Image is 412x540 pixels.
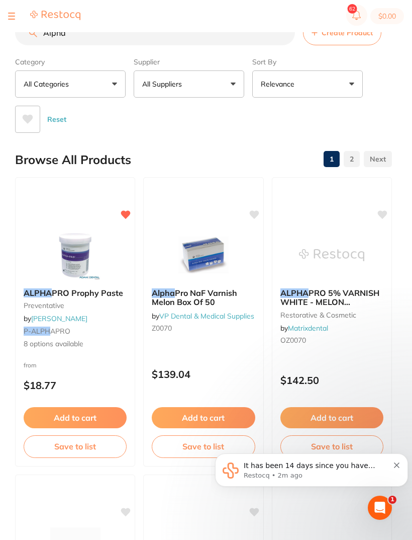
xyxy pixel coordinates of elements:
span: Z0070 [152,324,172,333]
h2: Browse All Products [15,153,131,167]
b: ALPHA PRO 5% VARNISH WHITE - MELON FLAVOUR (50) [280,288,383,307]
p: $142.50 [280,374,383,386]
img: ALPHA PRO 5% VARNISH WHITE - MELON FLAVOUR (50) [299,230,364,280]
b: ALPHA PRO Prophy Paste [24,288,127,297]
span: 1 [388,496,396,504]
p: All Suppliers [142,79,186,89]
a: VP Dental & Medical Supplies [159,312,254,321]
button: Save to list [24,435,127,457]
p: All Categories [24,79,73,89]
button: Add to cart [280,407,383,428]
em: P-ALPH [24,327,50,336]
b: Alpha Pro NaF Varnish Melon Box Of 50 [152,288,255,307]
p: Relevance [261,79,298,89]
span: from [24,361,37,369]
input: Search Products [15,20,295,45]
button: All Suppliers [134,70,244,98]
button: $0.00 [370,8,404,24]
button: Reset [44,106,69,133]
small: restorative & cosmetic [280,311,383,319]
iframe: Intercom notifications message [211,432,412,513]
a: Matrixdental [288,324,328,333]
span: APRO [50,327,70,336]
span: OZ0070 [280,336,306,345]
p: $139.04 [152,368,255,380]
a: 2 [344,149,360,169]
iframe: Intercom live chat [368,496,392,520]
button: Relevance [252,70,363,98]
img: ALPHA PRO Prophy Paste [43,230,108,280]
a: Restocq Logo [30,10,80,22]
label: Category [15,57,126,66]
span: Create Product [322,29,373,37]
a: 1 [324,149,340,169]
span: by [24,314,87,323]
span: 8 options available [24,339,127,349]
em: ALPHA [24,288,52,298]
p: $18.77 [24,379,127,391]
small: preventative [24,301,127,310]
button: All Categories [15,70,126,98]
button: Create Product [303,20,381,45]
img: Alpha Pro NaF Varnish Melon Box Of 50 [171,230,236,280]
label: Sort By [252,57,363,66]
a: [PERSON_NAME] [31,314,87,323]
span: by [152,312,254,321]
button: Save to list [152,435,255,457]
img: Restocq Logo [30,10,80,21]
button: Add to cart [24,407,127,428]
label: Supplier [134,57,244,66]
em: ALPHA [280,288,308,298]
em: Alpha [152,288,175,298]
button: Add to cart [152,407,255,428]
span: PRO Prophy Paste [52,288,123,298]
span: PRO 5% VARNISH WHITE - MELON FLAVOUR (50) [280,288,379,317]
span: by [280,324,328,333]
span: Pro NaF Varnish Melon Box Of 50 [152,288,237,307]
